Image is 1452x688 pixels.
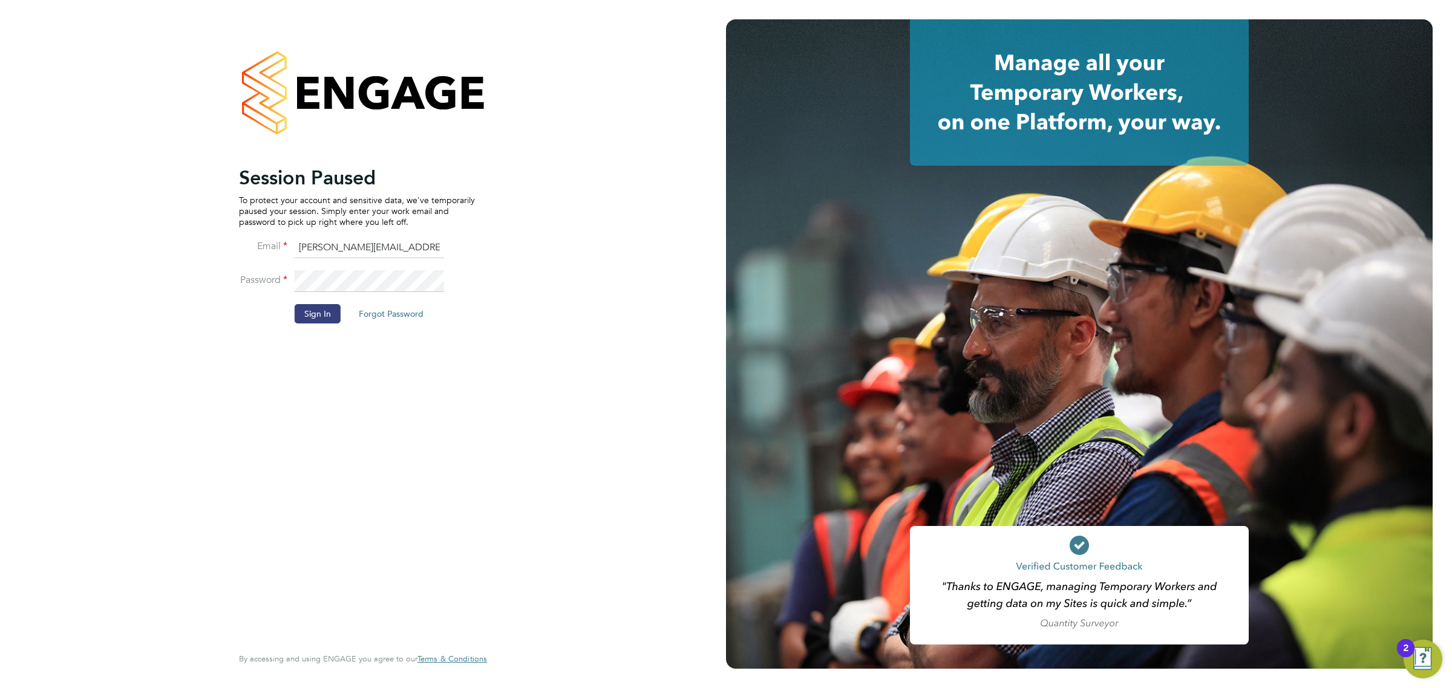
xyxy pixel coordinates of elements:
input: Enter your work email... [295,237,444,259]
button: Forgot Password [349,304,433,323]
span: By accessing and using ENGAGE you agree to our [239,654,487,664]
label: Password [239,274,287,287]
div: 2 [1403,648,1408,664]
button: Sign In [295,304,341,323]
label: Email [239,240,287,253]
button: Open Resource Center, 2 new notifications [1404,640,1442,678]
h2: Session Paused [239,166,475,190]
a: Terms & Conditions [417,654,487,664]
p: To protect your account and sensitive data, we've temporarily paused your session. Simply enter y... [239,195,475,228]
